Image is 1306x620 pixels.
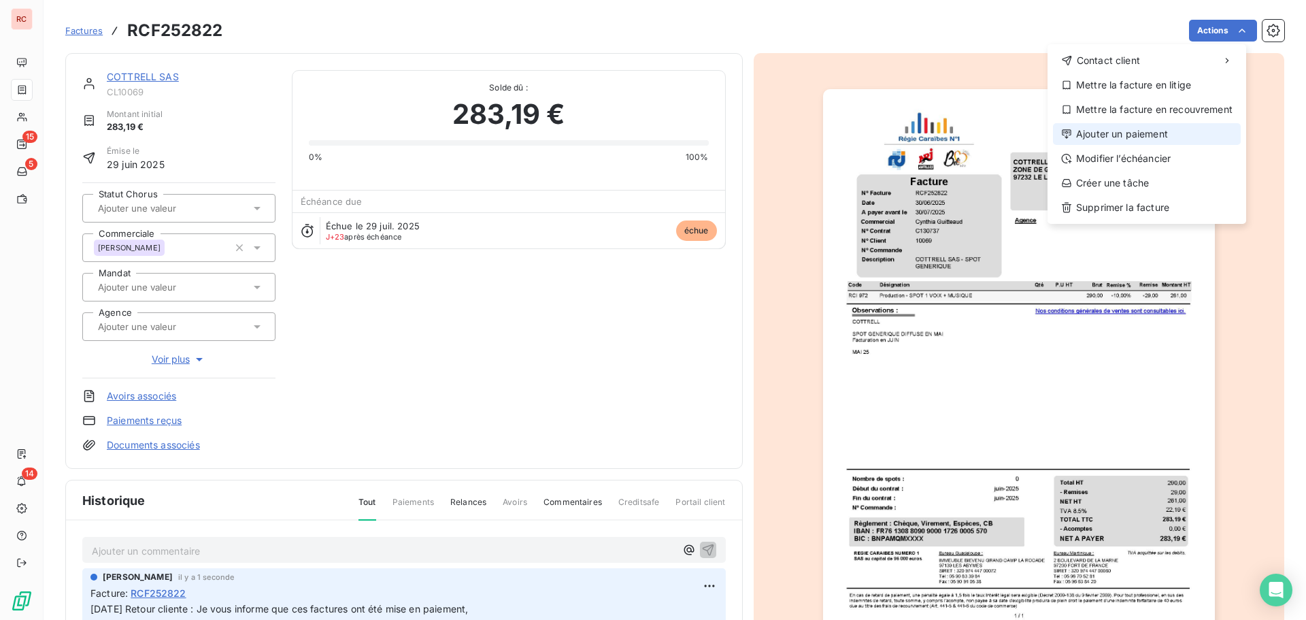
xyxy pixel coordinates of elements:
div: Ajouter un paiement [1053,123,1241,145]
div: Mettre la facture en litige [1053,74,1241,96]
div: Modifier l’échéancier [1053,148,1241,169]
div: Mettre la facture en recouvrement [1053,99,1241,120]
div: Créer une tâche [1053,172,1241,194]
div: Actions [1048,44,1246,224]
span: Contact client [1077,54,1140,67]
div: Supprimer la facture [1053,197,1241,218]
